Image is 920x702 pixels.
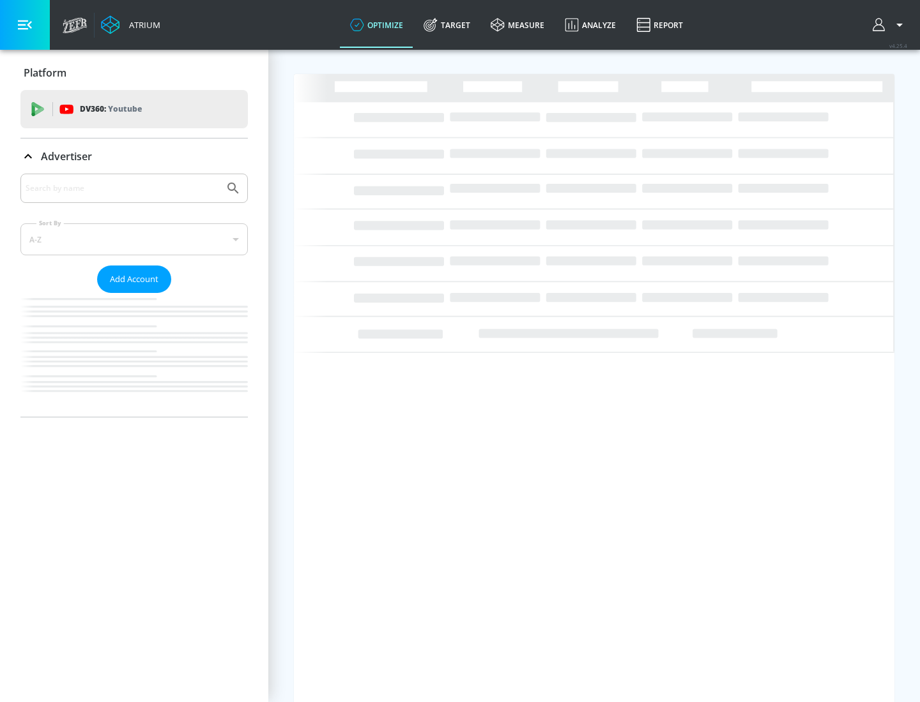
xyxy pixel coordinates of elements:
div: Advertiser [20,174,248,417]
a: Atrium [101,15,160,34]
a: optimize [340,2,413,48]
div: Atrium [124,19,160,31]
span: Add Account [110,272,158,287]
a: Target [413,2,480,48]
a: measure [480,2,555,48]
p: Advertiser [41,149,92,163]
div: Platform [20,55,248,91]
div: DV360: Youtube [20,90,248,128]
a: Analyze [555,2,626,48]
p: DV360: [80,102,142,116]
div: Advertiser [20,138,248,174]
nav: list of Advertiser [20,293,248,417]
label: Sort By [36,219,64,227]
div: A-Z [20,223,248,255]
p: Youtube [108,102,142,116]
a: Report [626,2,693,48]
button: Add Account [97,265,171,293]
input: Search by name [26,180,219,197]
p: Platform [24,66,66,80]
span: v 4.25.4 [889,42,907,49]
